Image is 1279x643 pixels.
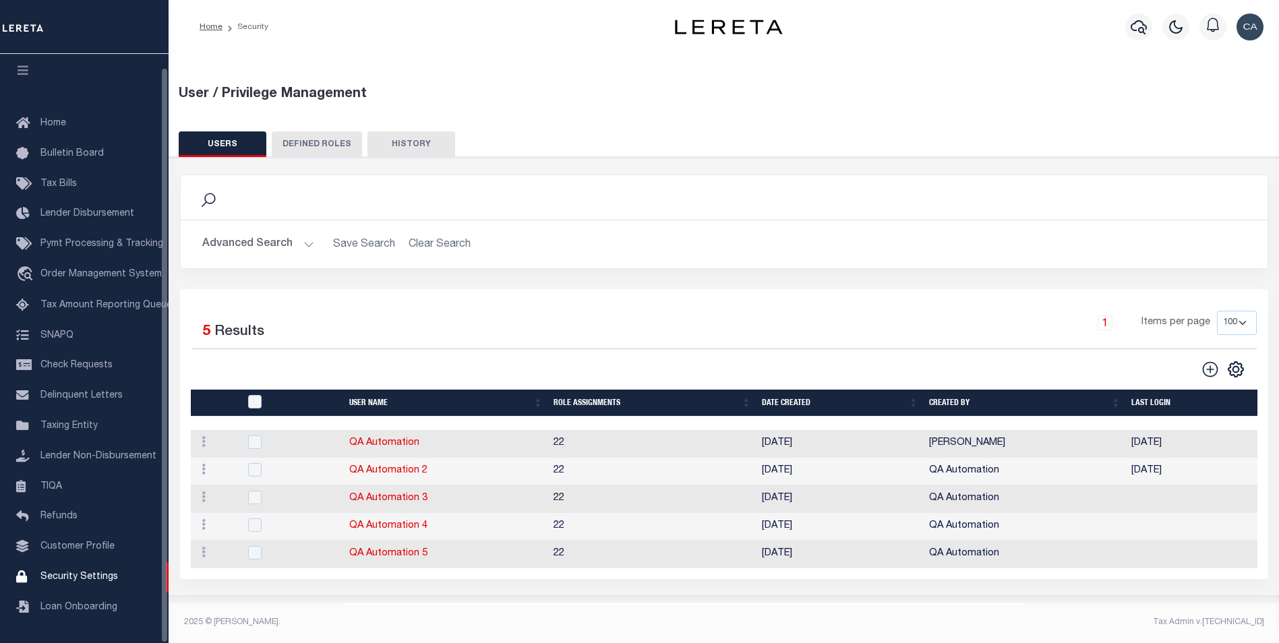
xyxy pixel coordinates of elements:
[548,430,756,458] td: 22
[40,149,104,158] span: Bulletin Board
[222,21,268,33] li: Security
[756,513,924,541] td: [DATE]
[756,390,924,417] th: Date Created: activate to sort column ascending
[734,616,1264,628] div: Tax Admin v.[TECHNICAL_ID]
[16,266,38,284] i: travel_explore
[1098,315,1112,330] a: 1
[1126,458,1271,485] td: [DATE]
[40,209,134,218] span: Lender Disbursement
[200,23,222,31] a: Home
[40,421,98,431] span: Taxing Entity
[214,321,264,343] label: Results
[40,603,117,612] span: Loan Onboarding
[349,438,419,448] a: QA Automation
[40,572,118,582] span: Security Settings
[924,541,1126,568] td: QA Automation
[548,390,756,417] th: Role Assignments: activate to sort column ascending
[756,430,924,458] td: [DATE]
[40,270,162,279] span: Order Management System
[240,390,344,417] th: UserID
[40,481,62,491] span: TIQA
[40,239,163,249] span: Pymt Processing & Tracking
[174,616,724,628] div: 2025 © [PERSON_NAME].
[675,20,783,34] img: logo-dark.svg
[40,361,113,370] span: Check Requests
[367,131,455,157] button: HISTORY
[924,485,1126,513] td: QA Automation
[924,430,1126,458] td: [PERSON_NAME]
[924,390,1126,417] th: Created By: activate to sort column ascending
[179,131,266,157] button: USERS
[349,466,427,475] a: QA Automation 2
[40,330,73,340] span: SNAPQ
[548,541,756,568] td: 22
[40,391,123,400] span: Delinquent Letters
[349,521,427,530] a: QA Automation 4
[202,325,210,339] span: 5
[756,458,924,485] td: [DATE]
[756,541,924,568] td: [DATE]
[756,485,924,513] td: [DATE]
[349,493,427,503] a: QA Automation 3
[344,390,548,417] th: User Name: activate to sort column ascending
[40,119,66,128] span: Home
[272,131,362,157] button: DEFINED ROLES
[40,452,156,461] span: Lender Non-Disbursement
[1126,430,1271,458] td: [DATE]
[1237,13,1263,40] img: svg+xml;base64,PHN2ZyB4bWxucz0iaHR0cDovL3d3dy53My5vcmcvMjAwMC9zdmciIHBvaW50ZXItZXZlbnRzPSJub25lIi...
[40,512,78,521] span: Refunds
[1126,390,1271,417] th: Last Login: activate to sort column ascending
[548,485,756,513] td: 22
[548,458,756,485] td: 22
[179,84,1270,104] div: User / Privilege Management
[40,179,77,189] span: Tax Bills
[548,513,756,541] td: 22
[1141,315,1210,330] span: Items per page
[924,458,1126,485] td: QA Automation
[40,542,115,551] span: Customer Profile
[202,231,314,257] button: Advanced Search
[349,549,427,558] a: QA Automation 5
[40,301,172,310] span: Tax Amount Reporting Queue
[924,513,1126,541] td: QA Automation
